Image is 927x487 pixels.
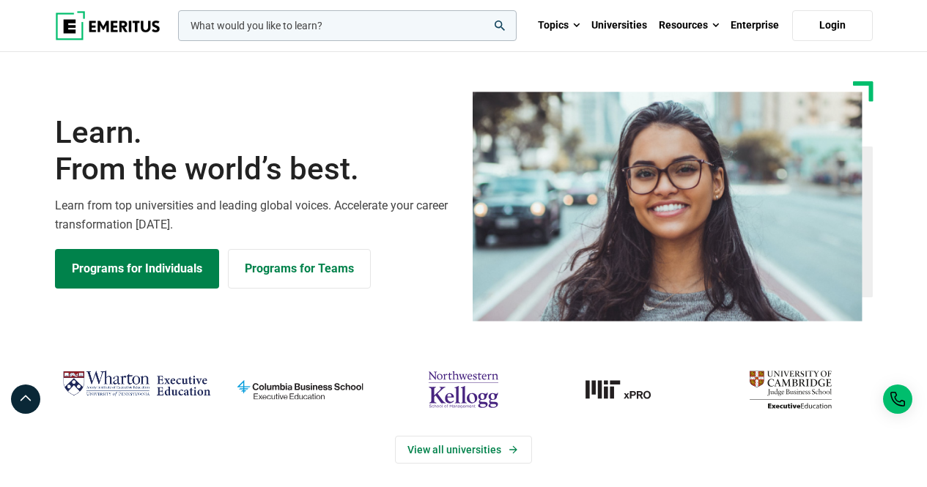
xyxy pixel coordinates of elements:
img: northwestern-kellogg [389,365,538,414]
a: Explore for Business [228,249,371,289]
img: Learn from the world's best [473,92,863,321]
a: Explore Programs [55,249,219,289]
img: MIT xPRO [553,365,701,414]
a: MIT-xPRO [553,365,701,414]
img: cambridge-judge-business-school [716,365,865,414]
input: woocommerce-product-search-field-0 [178,10,517,41]
img: columbia-business-school [226,365,374,414]
a: Login [792,10,873,41]
a: View Universities [395,436,532,464]
img: Wharton Executive Education [62,365,211,402]
h1: Learn. [55,114,455,188]
p: Learn from top universities and leading global voices. Accelerate your career transformation [DATE]. [55,196,455,234]
span: From the world’s best. [55,151,455,187]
